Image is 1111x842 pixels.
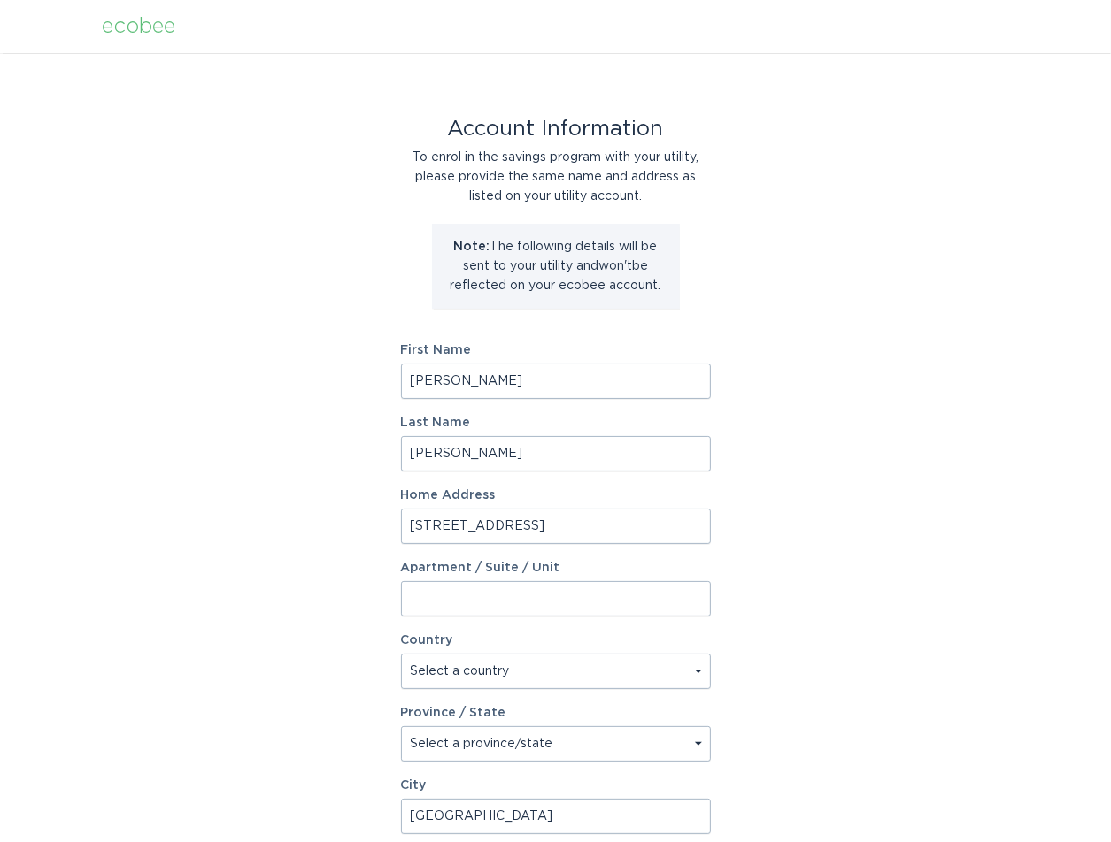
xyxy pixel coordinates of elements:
[454,241,490,253] strong: Note:
[401,707,506,719] label: Province / State
[401,119,711,139] div: Account Information
[103,17,176,36] div: ecobee
[401,634,453,647] label: Country
[445,237,667,295] p: The following details will be sent to your utility and won't be reflected on your ecobee account.
[401,562,711,574] label: Apartment / Suite / Unit
[401,344,711,356] label: First Name
[401,779,711,792] label: City
[401,489,711,501] label: Home Address
[401,148,711,206] div: To enrol in the savings program with your utility, please provide the same name and address as li...
[401,417,711,429] label: Last Name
